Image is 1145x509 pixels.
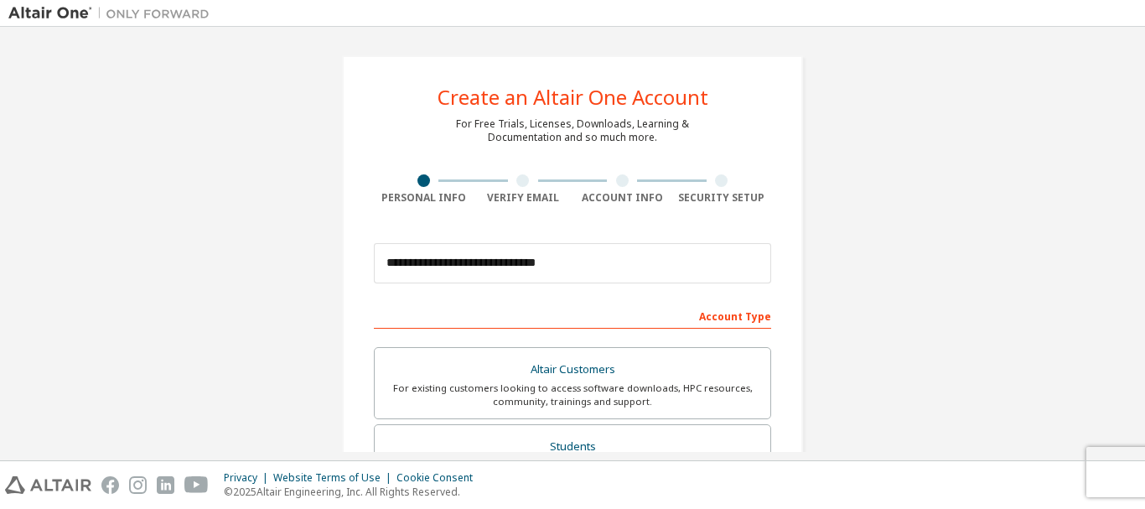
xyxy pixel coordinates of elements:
[572,191,672,205] div: Account Info
[224,485,483,499] p: © 2025 Altair Engineering, Inc. All Rights Reserved.
[374,302,771,329] div: Account Type
[385,358,760,382] div: Altair Customers
[672,191,772,205] div: Security Setup
[101,476,119,494] img: facebook.svg
[8,5,218,22] img: Altair One
[157,476,174,494] img: linkedin.svg
[129,476,147,494] img: instagram.svg
[385,435,760,459] div: Students
[184,476,209,494] img: youtube.svg
[374,191,474,205] div: Personal Info
[396,471,483,485] div: Cookie Consent
[224,471,273,485] div: Privacy
[474,191,573,205] div: Verify Email
[5,476,91,494] img: altair_logo.svg
[456,117,689,144] div: For Free Trials, Licenses, Downloads, Learning & Documentation and so much more.
[438,87,708,107] div: Create an Altair One Account
[273,471,396,485] div: Website Terms of Use
[385,382,760,408] div: For existing customers looking to access software downloads, HPC resources, community, trainings ...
